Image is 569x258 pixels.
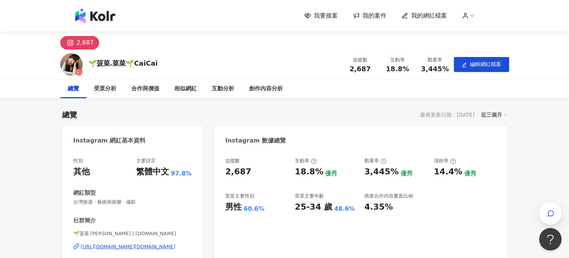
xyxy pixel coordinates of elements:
div: 漲粉率 [434,157,456,164]
div: 觀看率 [421,56,449,64]
div: 優秀 [325,169,337,178]
span: 2,687 [349,65,371,73]
div: 4.35% [364,201,393,213]
div: 互動率 [383,56,412,64]
div: 追蹤數 [225,157,240,164]
span: 我的案件 [362,12,386,20]
div: 性別 [73,157,83,164]
div: 觀看率 [364,157,386,164]
div: 優秀 [464,169,476,178]
div: 優秀 [400,169,412,178]
span: 編輯網紅檔案 [470,61,501,67]
a: 我要接案 [304,12,338,20]
a: 我的網紅檔案 [401,12,447,20]
div: 受眾分析 [94,84,116,93]
span: 3,445% [421,65,449,73]
span: 18.8% [386,65,409,73]
div: 其他 [73,166,90,178]
div: 相似網紅 [174,84,197,93]
div: 2,687 [225,166,251,178]
div: 追蹤數 [346,56,374,64]
img: KOL Avatar [60,53,83,76]
div: 創作內容分析 [249,84,283,93]
div: 總覽 [68,84,79,93]
div: 60.6% [244,205,264,213]
span: 我要接案 [314,12,338,20]
div: 48.6% [334,205,355,213]
div: 社群簡介 [73,217,96,225]
div: 🌱菠菜.菜菜🌱CaiCai [88,58,158,68]
div: 25-34 歲 [295,201,332,213]
div: 商業合作內容覆蓋比例 [364,193,413,199]
div: 最後更新日期：[DATE] [420,112,474,118]
div: 3,445% [364,166,399,178]
div: 互動率 [295,157,317,164]
div: 男性 [225,201,242,213]
div: 網紅類型 [73,189,96,197]
div: 合作與價值 [131,84,159,93]
div: Instagram 數據總覽 [225,136,286,145]
span: 我的網紅檔案 [411,12,447,20]
div: [URL][DOMAIN_NAME][DOMAIN_NAME] [81,243,175,250]
div: 近三個月 [481,110,507,120]
div: 互動分析 [212,84,234,93]
button: edit編輯網紅檔案 [454,57,509,72]
span: 🌱菠菜.[PERSON_NAME] | [DOMAIN_NAME] [73,230,192,237]
div: 18.8% [295,166,323,178]
a: 我的案件 [353,12,386,20]
span: 台灣旅遊 · 藝術與娛樂 · 攝影 [73,199,192,205]
div: 主要語言 [136,157,156,164]
span: edit [462,62,467,67]
img: logo [75,8,115,23]
div: Instagram 網紅基本資料 [73,136,146,145]
div: 受眾主要年齡 [295,193,324,199]
a: [URL][DOMAIN_NAME][DOMAIN_NAME] [73,243,192,250]
iframe: Help Scout Beacon - Open [539,228,562,250]
div: 14.4% [434,166,462,178]
div: 受眾主要性別 [225,193,254,199]
div: 繁體中文 [136,166,169,178]
button: 2,687 [60,36,100,49]
span: 97.8% [171,169,192,178]
div: 2,687 [77,37,94,48]
div: 總覽 [62,109,77,120]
